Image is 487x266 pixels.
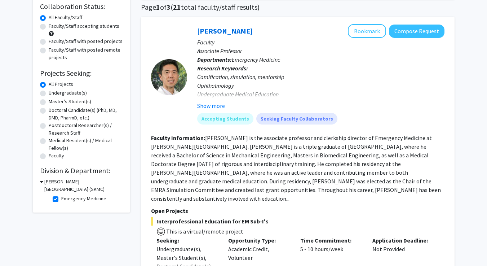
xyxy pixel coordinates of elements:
[49,152,64,160] label: Faculty
[167,3,171,12] span: 3
[197,101,225,110] button: Show more
[173,3,181,12] span: 21
[49,80,73,88] label: All Projects
[49,38,123,45] label: Faculty/Staff with posted projects
[197,56,232,63] b: Departments:
[40,166,123,175] h2: Division & Department:
[49,89,87,97] label: Undergraduate(s)
[151,217,444,226] span: Interprofessional Education for EM Sub-I's
[40,2,123,11] h2: Collaboration Status:
[348,24,386,38] button: Add Xiao Chi Zhang to Bookmarks
[49,98,91,105] label: Master's Student(s)
[49,137,123,152] label: Medical Resident(s) / Medical Fellow(s)
[44,178,123,193] h3: [PERSON_NAME][GEOGRAPHIC_DATA] (SKMC)
[141,3,455,12] h1: Page of ( total faculty/staff results)
[61,195,106,202] label: Emergency Medicine
[197,47,444,55] p: Associate Professor
[151,134,205,141] b: Faculty Information:
[156,236,218,245] p: Seeking:
[49,122,123,137] label: Postdoctoral Researcher(s) / Research Staff
[197,73,444,107] div: Gamification, simulation, mentorship Ophthalmology Undergraduate Medical Education Volunteer clinics
[49,22,119,30] label: Faculty/Staff accepting students
[165,228,243,235] span: This is a virtual/remote project
[232,56,280,63] span: Emergency Medicine
[256,113,337,125] mat-chip: Seeking Faculty Collaborators
[151,134,441,202] fg-read-more: [PERSON_NAME] is the associate professor and clerkship director of Emergency Medicine at [PERSON_...
[49,46,123,61] label: Faculty/Staff with posted remote projects
[156,3,160,12] span: 1
[300,236,362,245] p: Time Commitment:
[49,14,82,21] label: All Faculty/Staff
[197,65,248,72] b: Research Keywords:
[197,26,253,35] a: [PERSON_NAME]
[197,38,444,47] p: Faculty
[5,234,31,261] iframe: Chat
[372,236,434,245] p: Application Deadline:
[197,113,253,125] mat-chip: Accepting Students
[228,236,289,245] p: Opportunity Type:
[389,25,444,38] button: Compose Request to Xiao Chi Zhang
[40,69,123,78] h2: Projects Seeking:
[151,206,444,215] p: Open Projects
[49,106,123,122] label: Doctoral Candidate(s) (PhD, MD, DMD, PharmD, etc.)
